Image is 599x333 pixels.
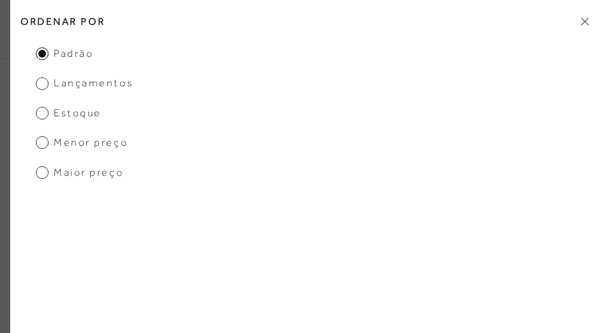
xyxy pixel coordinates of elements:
span: Menor preço [36,136,128,150]
h2: Ordenar por [10,6,599,36]
span: Estoque [36,106,102,120]
span: Maior preço [36,166,123,180]
span: Lançamentos [36,76,133,90]
span: Padrão [36,47,93,61]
